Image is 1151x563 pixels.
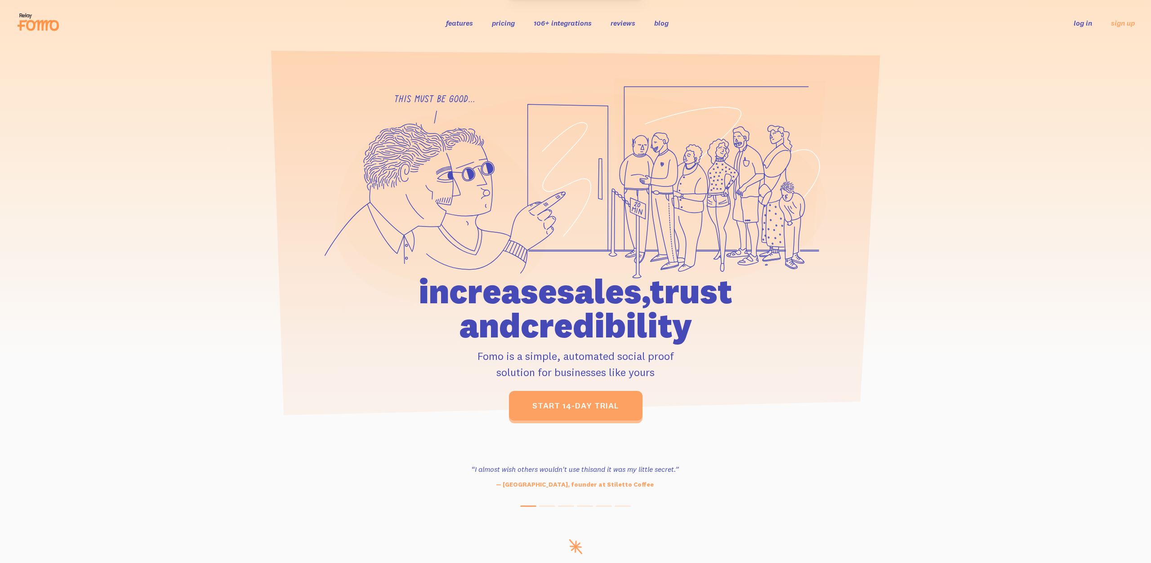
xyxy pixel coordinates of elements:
[611,18,635,27] a: reviews
[492,18,515,27] a: pricing
[534,18,592,27] a: 106+ integrations
[446,18,473,27] a: features
[1111,18,1135,28] a: sign up
[367,348,784,380] p: Fomo is a simple, automated social proof solution for businesses like yours
[452,464,698,474] h3: “I almost wish others wouldn't use this and it was my little secret.”
[654,18,669,27] a: blog
[1074,18,1092,27] a: log in
[509,391,642,421] a: start 14-day trial
[367,274,784,342] h1: increase sales, trust and credibility
[452,480,698,489] p: — [GEOGRAPHIC_DATA], founder at Stiletto Coffee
